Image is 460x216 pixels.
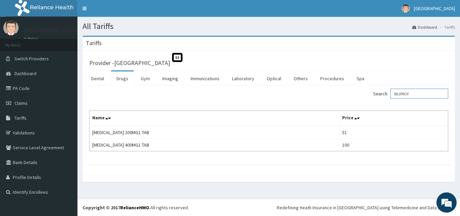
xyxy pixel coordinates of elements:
a: Immunizations [185,71,225,86]
span: [GEOGRAPHIC_DATA] [414,5,455,11]
td: [MEDICAL_DATA] 400MG1 TAB [90,139,339,151]
a: Dashboard [412,24,437,30]
a: Optical [261,71,287,86]
div: Chat with us now [35,38,113,47]
h3: Provider - [GEOGRAPHIC_DATA] [89,60,170,66]
a: Online [24,37,40,41]
p: [GEOGRAPHIC_DATA] [24,27,79,33]
span: Switch Providers [14,56,49,62]
a: Dental [86,71,109,86]
a: Gym [135,71,155,86]
h3: Tariffs [86,40,102,46]
th: Name [90,111,339,126]
a: Drugs [111,71,134,86]
th: Price [339,111,448,126]
h1: All Tariffs [83,22,455,31]
td: 100 [339,139,448,151]
strong: Copyright © 2017 . [83,205,151,211]
a: Procedures [315,71,350,86]
div: Redefining Heath Insurance in [GEOGRAPHIC_DATA] using Telemedicine and Data Science! [277,204,455,211]
span: Claims [14,100,28,106]
a: Spa [351,71,370,86]
label: Search: [373,89,448,99]
td: 51 [339,126,448,139]
a: RelianceHMO [120,205,149,211]
a: Laboratory [227,71,260,86]
img: User Image [401,4,410,13]
footer: All rights reserved. [77,199,460,216]
a: Others [288,71,313,86]
span: St [172,53,183,62]
textarea: Type your message and hit 'Enter' [3,144,128,168]
td: [MEDICAL_DATA] 200MG1 TAB [90,126,339,139]
span: We're online! [39,65,93,133]
img: d_794563401_company_1708531726252_794563401 [12,34,27,51]
span: Dashboard [14,70,36,76]
div: Minimize live chat window [110,3,127,20]
li: Tariffs [438,24,455,30]
img: User Image [3,20,19,35]
a: Imaging [157,71,184,86]
span: Tariffs [14,115,27,121]
input: Search: [390,89,448,99]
